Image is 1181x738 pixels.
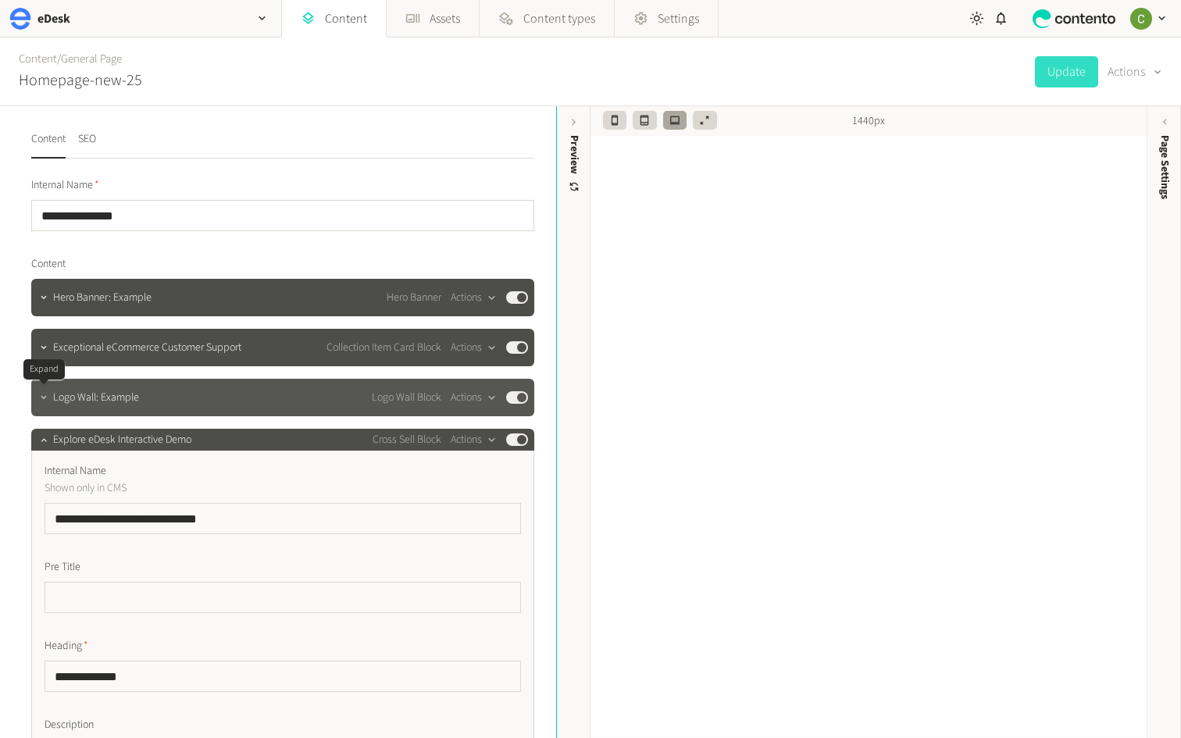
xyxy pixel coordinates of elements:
button: Content [31,131,66,159]
span: Settings [658,9,699,28]
span: Hero Banner: Example [53,290,152,306]
h2: Homepage-new-25 [19,69,142,92]
span: Heading [45,638,88,654]
span: Collection Item Card Block [326,340,441,356]
button: Actions [451,338,497,357]
span: Description [45,717,94,733]
button: Actions [451,288,497,307]
span: Logo Wall: Example [53,390,139,406]
img: eDesk [9,8,31,30]
span: Page Settings [1157,135,1173,199]
span: Content [31,256,66,273]
button: Actions [451,430,497,449]
img: Chloe Ryan [1130,8,1152,30]
a: Content [19,51,57,67]
button: SEO [78,131,96,159]
div: Expand [23,359,65,380]
span: Exceptional eCommerce Customer Support [53,340,241,356]
span: Cross Sell Block [373,432,441,448]
button: Actions [1108,56,1162,87]
h2: eDesk [37,9,70,28]
p: Shown only in CMS [45,480,400,497]
div: Preview [566,135,583,194]
button: Update [1035,56,1098,87]
span: Internal Name [31,177,99,194]
span: Internal Name [45,463,106,480]
span: Hero Banner [387,290,441,306]
span: Logo Wall Block [372,390,441,406]
span: Pre Title [45,559,80,576]
a: General Page [61,51,122,67]
span: 1440px [852,113,885,130]
span: Explore eDesk Interactive Demo [53,432,191,448]
span: Content types [523,9,595,28]
span: / [57,51,61,67]
button: Actions [451,388,497,407]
